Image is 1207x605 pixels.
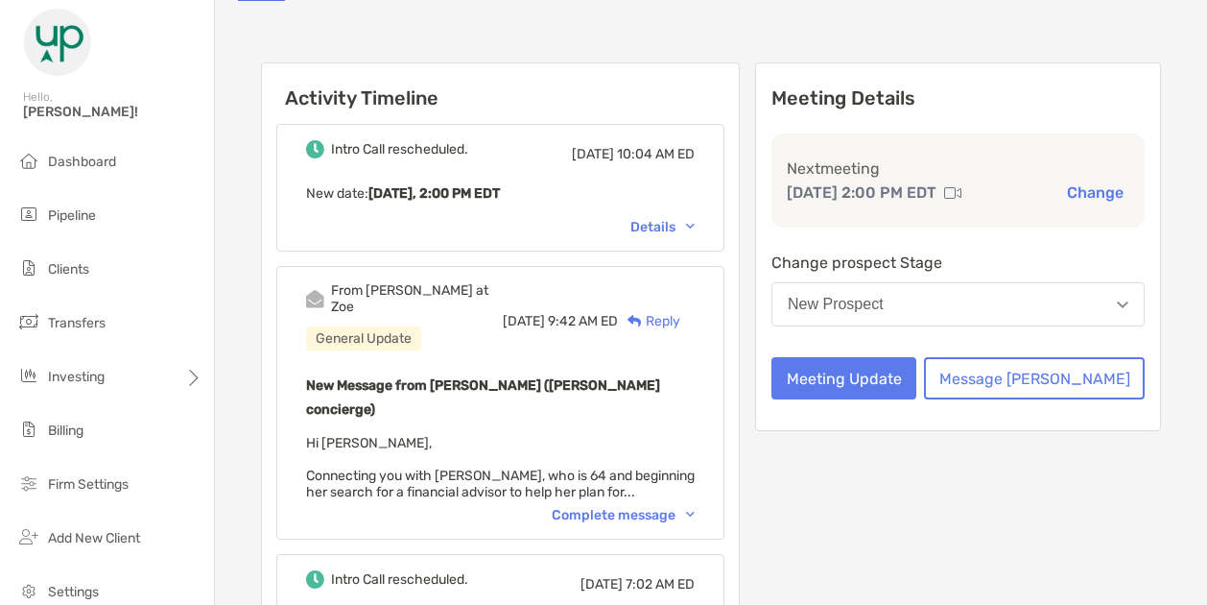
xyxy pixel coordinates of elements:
p: Next meeting [787,157,1129,181]
img: communication type [944,185,961,201]
b: New Message from [PERSON_NAME] ([PERSON_NAME] concierge) [306,377,660,418]
p: [DATE] 2:00 PM EDT [787,181,936,205]
img: billing icon [17,418,40,441]
p: New date : [306,181,695,206]
div: Complete message [552,507,695,523]
span: [PERSON_NAME]! [23,104,202,120]
img: add_new_client icon [17,525,40,548]
div: General Update [306,327,421,351]
img: Open dropdown arrow [1117,302,1128,308]
div: From [PERSON_NAME] at Zoe [331,282,503,315]
button: Meeting Update [771,357,916,399]
img: Event icon [306,570,324,589]
div: Intro Call rescheduled. [331,141,468,157]
img: firm-settings icon [17,472,40,495]
span: Dashboard [48,154,116,170]
span: 10:04 AM ED [617,146,695,162]
span: Investing [48,369,105,385]
span: [DATE] [572,146,614,162]
img: Event icon [306,290,324,308]
img: clients icon [17,256,40,279]
div: Intro Call rescheduled. [331,571,468,588]
h6: Activity Timeline [262,63,739,109]
span: Settings [48,584,99,600]
p: Meeting Details [771,86,1145,110]
img: dashboard icon [17,149,40,172]
button: Message [PERSON_NAME] [924,357,1145,399]
div: Details [630,219,695,235]
span: [DATE] [503,313,545,329]
div: New Prospect [788,296,884,313]
span: Clients [48,261,89,278]
img: investing icon [17,364,40,387]
span: 7:02 AM ED [626,576,695,593]
span: Firm Settings [48,476,129,493]
img: transfers icon [17,310,40,333]
span: Hi [PERSON_NAME], Connecting you with [PERSON_NAME], who is 64 and beginning her search for a fin... [306,435,695,500]
span: 9:42 AM ED [548,313,618,329]
span: Billing [48,423,83,439]
button: Change [1061,182,1129,203]
button: New Prospect [771,282,1145,327]
p: Change prospect Stage [771,251,1145,275]
span: Pipeline [48,207,96,224]
img: Reply icon [627,315,642,327]
img: Event icon [306,140,324,158]
span: Add New Client [48,530,140,546]
img: Chevron icon [686,224,695,230]
span: [DATE] [580,576,623,593]
img: pipeline icon [17,203,40,226]
img: settings icon [17,579,40,602]
img: Chevron icon [686,512,695,518]
b: [DATE], 2:00 PM EDT [368,185,500,202]
img: Zoe Logo [23,8,92,77]
div: Reply [618,311,680,331]
span: Transfers [48,315,106,331]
